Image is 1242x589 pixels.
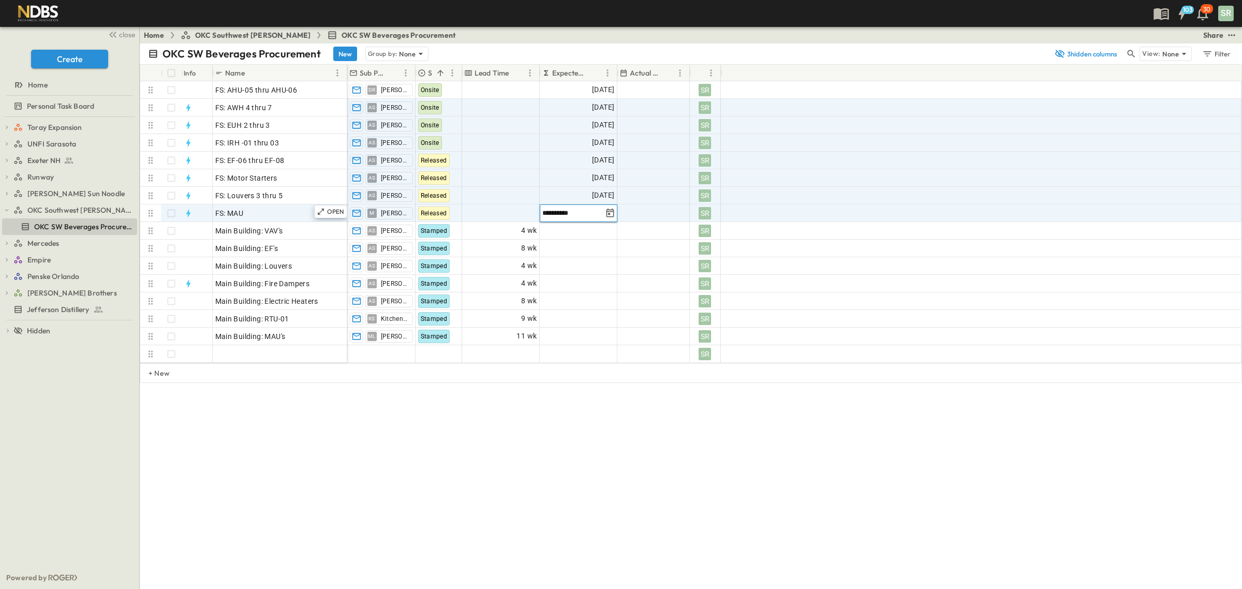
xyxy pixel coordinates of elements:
span: [PERSON_NAME] [381,192,408,200]
span: AS [368,142,376,143]
span: close [119,30,135,40]
span: FS: AHU-05 thru AHU-06 [215,85,298,95]
div: OKC Southwest [PERSON_NAME]test [2,202,137,218]
div: Info [184,58,196,87]
p: None [1162,49,1179,59]
a: [PERSON_NAME] Brothers [13,286,135,300]
a: Toray Expansion [13,120,135,135]
span: AS [368,195,376,196]
button: Menu [601,67,614,79]
span: FS: MAU [215,208,244,218]
div: Personal Task Boardtest [2,98,137,114]
span: [DATE] [592,101,614,113]
span: [DATE] [592,137,614,149]
h6: 103 [1183,6,1193,14]
span: [DATE] [592,119,614,131]
span: FS: AWH 4 thru 7 [215,102,272,113]
div: SR [699,277,711,290]
p: Actual Arrival [630,68,660,78]
span: [PERSON_NAME] [381,156,408,165]
span: AS [368,266,376,266]
span: [PERSON_NAME] [381,279,408,288]
div: SR [699,189,711,202]
a: Home [144,30,164,40]
span: 4 wk [521,260,537,272]
span: KS [368,318,375,319]
span: Personal Task Board [27,101,94,111]
div: Jefferson Distillerytest [2,301,137,318]
div: Runwaytest [2,169,137,185]
span: [PERSON_NAME] [381,86,408,94]
a: OKC Southwest [PERSON_NAME] [181,30,311,40]
button: Sort [590,67,601,79]
button: test [1225,29,1238,41]
button: 3hidden columns [1048,47,1123,61]
span: AS [368,230,376,231]
span: 8 wk [521,242,537,254]
div: [PERSON_NAME] Sun Noodletest [2,185,137,202]
div: UNFI Sarasotatest [2,136,137,152]
div: Mercedestest [2,235,137,252]
div: SR [699,84,711,96]
span: Onsite [421,86,439,94]
a: Exeter NH [13,153,135,168]
span: AS [368,178,376,178]
button: Sort [511,67,523,79]
p: Expected Arrival [552,68,588,78]
span: Onsite [421,139,439,146]
span: Stamped [421,262,448,270]
span: Main Building: MAU's [215,331,286,342]
button: Create [31,50,108,68]
span: [PERSON_NAME] [381,332,408,341]
span: FS: Motor Starters [215,173,277,183]
div: SR [699,154,711,167]
div: Filter [1202,48,1231,60]
span: Empire [27,255,51,265]
button: Filter [1198,47,1234,61]
span: OKC SW Beverages Procurement [342,30,456,40]
a: Home [2,78,135,92]
p: 30 [1203,5,1210,13]
span: OKC SW Beverages Procurement [34,222,135,232]
div: Exeter NHtest [2,152,137,169]
span: UNFI Sarasota [27,139,76,149]
span: Main Building: VAV's [215,226,283,236]
span: Stamped [421,227,448,234]
span: Mercedes [27,238,59,248]
p: OPEN [327,208,345,216]
span: Onsite [421,122,439,129]
span: AS [368,107,376,108]
a: OKC SW Beverages Procurement [327,30,456,40]
button: Menu [400,67,412,79]
button: Sort [435,67,446,79]
span: Released [421,157,447,164]
span: [DATE] [592,84,614,96]
button: Menu [331,67,344,79]
span: Released [421,210,447,217]
div: SR [699,101,711,114]
span: [PERSON_NAME] [381,104,408,112]
span: Penske Orlando [27,271,79,282]
span: Hidden [27,326,50,336]
div: SR [699,295,711,307]
button: New [333,47,357,61]
span: [PERSON_NAME] [381,244,408,253]
button: Menu [674,67,686,79]
span: [PERSON_NAME] [381,209,408,217]
span: OKC Southwest [PERSON_NAME] [27,205,133,215]
span: Stamped [421,280,448,287]
a: Jefferson Distillery [2,302,135,317]
img: 21e55f6baeff125b30a45465d0e70b50eae5a7d0cf88fa6f7f5a0c3ff4ea74cb.png [12,3,64,24]
span: [PERSON_NAME] [381,297,408,305]
a: Penske Orlando [13,269,135,284]
a: Empire [13,253,135,267]
span: Stamped [421,245,448,252]
span: Onsite [421,104,439,111]
p: Lead Time [475,68,509,78]
p: Name [225,68,245,78]
span: FS: EUH 2 thru 3 [215,120,270,130]
div: [PERSON_NAME] Brotherstest [2,285,137,301]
